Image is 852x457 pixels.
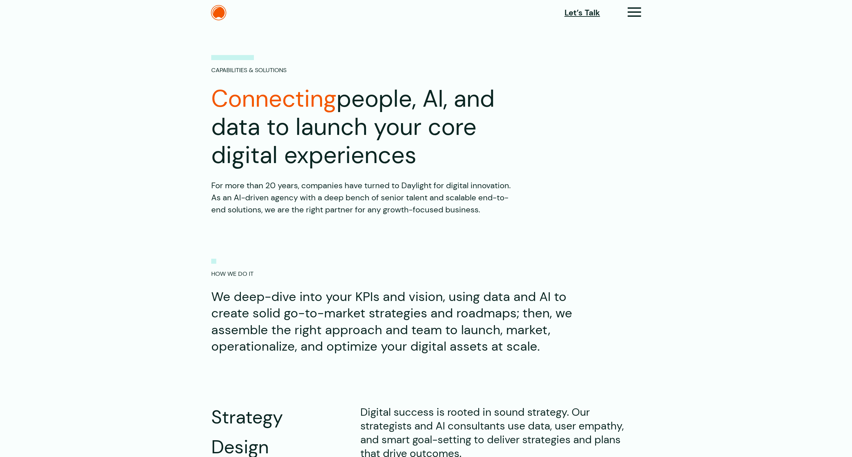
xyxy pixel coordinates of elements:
p: Capabilities & Solutions [211,55,286,75]
h1: people, AI, and data to launch your core digital experiences [211,85,547,169]
p: HOW WE DO IT [211,259,254,278]
span: Strategy [211,405,283,429]
h2: We deep-dive into your KPIs and vision, using data and AI to create solid go-to-market strategies... [211,289,576,355]
a: Let’s Talk [565,7,600,19]
p: For more than 20 years, companies have turned to Daylight for digital innovation. As an AI-driven... [211,180,513,216]
span: Connecting [211,84,337,114]
a: Strategy [211,405,338,429]
img: The Daylight Studio Logo [211,5,226,20]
